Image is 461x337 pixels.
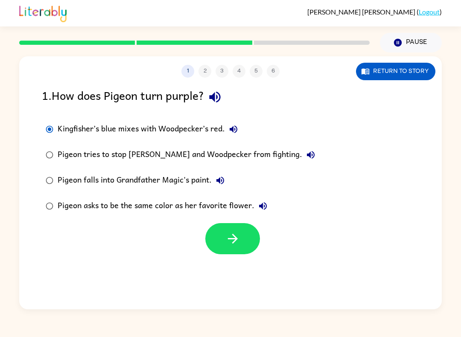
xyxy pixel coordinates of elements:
[307,8,417,16] span: [PERSON_NAME] [PERSON_NAME]
[58,121,242,138] div: Kingfisher’s blue mixes with Woodpecker’s red.
[302,146,319,163] button: Pigeon tries to stop [PERSON_NAME] and Woodpecker from fighting.
[356,63,435,80] button: Return to story
[19,3,67,22] img: Literably
[254,198,271,215] button: Pigeon asks to be the same color as her favorite flower.
[419,8,440,16] a: Logout
[58,198,271,215] div: Pigeon asks to be the same color as her favorite flower.
[212,172,229,189] button: Pigeon falls into Grandfather Magic's paint.
[58,172,229,189] div: Pigeon falls into Grandfather Magic's paint.
[307,8,442,16] div: ( )
[225,121,242,138] button: Kingfisher’s blue mixes with Woodpecker’s red.
[42,86,419,108] div: 1 . How does Pigeon turn purple?
[181,65,194,78] button: 1
[58,146,319,163] div: Pigeon tries to stop [PERSON_NAME] and Woodpecker from fighting.
[380,33,442,52] button: Pause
